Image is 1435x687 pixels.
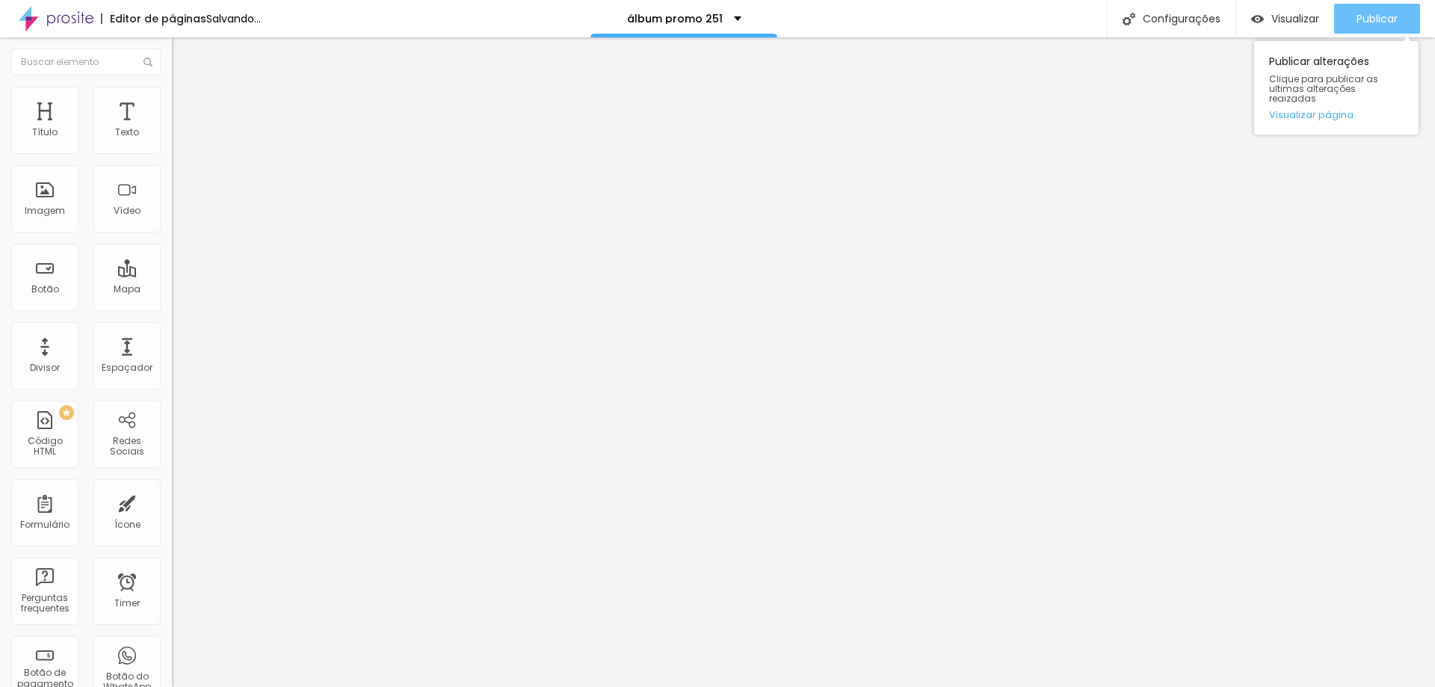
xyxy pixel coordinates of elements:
div: Vídeo [114,206,141,216]
a: Visualizar página [1269,110,1404,120]
div: Código HTML [15,436,74,458]
button: Publicar [1334,4,1420,34]
div: Perguntas frequentes [15,593,74,614]
div: Texto [115,127,139,138]
div: Espaçador [102,363,152,373]
div: Imagem [25,206,65,216]
img: Icone [143,58,152,67]
img: Icone [1123,13,1135,25]
div: Mapa [114,284,141,295]
span: Visualizar [1271,13,1319,25]
div: Ícone [114,520,141,530]
span: Publicar [1357,13,1398,25]
div: Timer [114,598,140,609]
span: Clique para publicar as ultimas alterações reaizadas [1269,74,1404,104]
div: Título [32,127,58,138]
div: Salvando... [206,13,261,24]
p: álbum promo 251 [627,13,723,24]
div: Divisor [30,363,60,373]
div: Redes Sociais [97,436,156,458]
input: Buscar elemento [11,49,161,76]
div: Formulário [20,520,70,530]
iframe: Editor [172,37,1435,687]
img: view-1.svg [1251,13,1264,25]
button: Visualizar [1236,4,1334,34]
div: Botão [31,284,59,295]
div: Editor de páginas [101,13,206,24]
div: Publicar alterações [1254,41,1419,135]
